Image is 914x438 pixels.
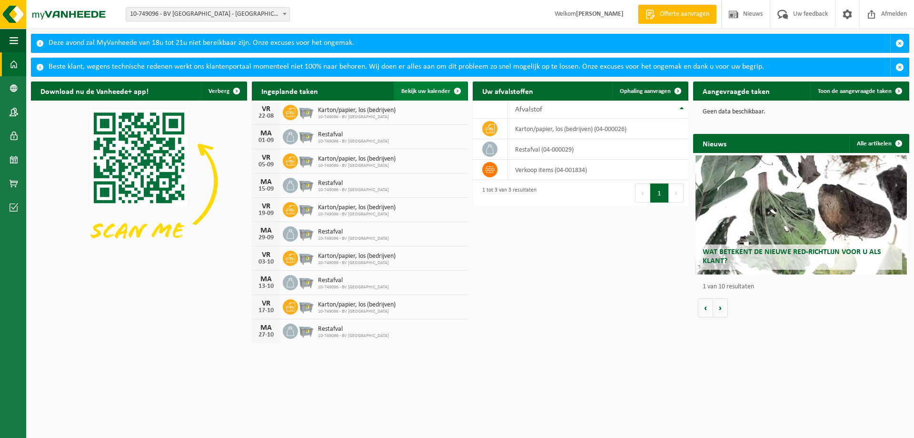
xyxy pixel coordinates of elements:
[257,203,276,210] div: VR
[318,236,389,242] span: 10-749096 - BV [GEOGRAPHIC_DATA]
[508,119,688,139] td: karton/papier, los (bedrijven) (04-000026)
[703,248,881,265] span: Wat betekent de nieuwe RED-richtlijn voor u als klant?
[298,176,314,193] img: WB-2500-GAL-GY-04
[298,128,314,144] img: WB-2500-GAL-GY-04
[31,101,247,263] img: Download de VHEPlus App
[257,113,276,120] div: 22-08
[620,88,671,94] span: Ophaling aanvragen
[257,130,276,137] div: MA
[318,163,396,169] span: 10-749096 - BV [GEOGRAPHIC_DATA]
[257,283,276,290] div: 13-10
[401,88,450,94] span: Bekijk uw kalender
[515,106,542,113] span: Afvalstof
[657,10,712,19] span: Offerte aanvragen
[298,152,314,168] img: WB-2500-GAL-GY-04
[693,134,736,153] h2: Nieuws
[693,81,779,100] h2: Aangevraagde taken
[318,114,396,120] span: 10-749096 - BV [GEOGRAPHIC_DATA]
[257,186,276,193] div: 15-09
[298,322,314,338] img: WB-2500-GAL-GY-04
[508,139,688,160] td: restafval (04-000029)
[201,81,246,101] button: Verberg
[318,326,389,333] span: Restafval
[695,155,907,275] a: Wat betekent de nieuwe RED-richtlijn voor u als klant?
[849,134,908,153] a: Alle artikelen
[318,155,396,163] span: Karton/papier, los (bedrijven)
[298,249,314,265] img: WB-2500-GAL-GY-04
[318,309,396,315] span: 10-749096 - BV [GEOGRAPHIC_DATA]
[318,187,389,193] span: 10-749096 - BV [GEOGRAPHIC_DATA]
[257,105,276,113] div: VR
[49,58,890,76] div: Beste klant, wegens technische redenen werkt ons klantenportaal momenteel niet 100% naar behoren....
[298,201,314,217] img: WB-2500-GAL-GY-04
[209,88,229,94] span: Verberg
[669,183,684,203] button: Next
[650,183,669,203] button: 1
[257,324,276,332] div: MA
[638,5,716,24] a: Offerte aanvragen
[126,7,290,21] span: 10-749096 - BV VETTENBURG - SINT-MARTENS-LATEM
[318,228,389,236] span: Restafval
[318,301,396,309] span: Karton/papier, los (bedrijven)
[31,81,158,100] h2: Download nu de Vanheede+ app!
[257,275,276,283] div: MA
[49,34,890,52] div: Deze avond zal MyVanheede van 18u tot 21u niet bereikbaar zijn. Onze excuses voor het ongemak.
[810,81,908,101] a: Toon de aangevraagde taken
[298,298,314,314] img: WB-2500-GAL-GY-04
[257,227,276,234] div: MA
[318,277,389,285] span: Restafval
[394,81,467,101] a: Bekijk uw kalender
[698,298,713,317] button: Vorige
[508,160,688,180] td: verkoop items (04-001834)
[703,109,900,115] p: Geen data beschikbaar.
[318,253,396,260] span: Karton/papier, los (bedrijven)
[473,81,543,100] h2: Uw afvalstoffen
[257,234,276,241] div: 29-09
[318,212,396,217] span: 10-749096 - BV [GEOGRAPHIC_DATA]
[298,274,314,290] img: WB-2500-GAL-GY-04
[257,178,276,186] div: MA
[318,285,389,290] span: 10-749096 - BV [GEOGRAPHIC_DATA]
[318,204,396,212] span: Karton/papier, los (bedrijven)
[318,180,389,187] span: Restafval
[318,107,396,114] span: Karton/papier, los (bedrijven)
[257,259,276,265] div: 03-10
[477,183,536,204] div: 1 tot 3 van 3 resultaten
[318,131,389,139] span: Restafval
[298,225,314,241] img: WB-2500-GAL-GY-04
[298,103,314,120] img: WB-2500-GAL-GY-04
[257,251,276,259] div: VR
[612,81,687,101] a: Ophaling aanvragen
[318,139,389,144] span: 10-749096 - BV [GEOGRAPHIC_DATA]
[257,210,276,217] div: 19-09
[635,183,650,203] button: Previous
[318,260,396,266] span: 10-749096 - BV [GEOGRAPHIC_DATA]
[126,8,289,21] span: 10-749096 - BV VETTENBURG - SINT-MARTENS-LATEM
[713,298,728,317] button: Volgende
[257,307,276,314] div: 17-10
[252,81,328,100] h2: Ingeplande taken
[257,300,276,307] div: VR
[576,10,624,18] strong: [PERSON_NAME]
[257,332,276,338] div: 27-10
[257,137,276,144] div: 01-09
[257,154,276,162] div: VR
[257,162,276,168] div: 05-09
[703,284,904,290] p: 1 van 10 resultaten
[318,333,389,339] span: 10-749096 - BV [GEOGRAPHIC_DATA]
[818,88,892,94] span: Toon de aangevraagde taken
